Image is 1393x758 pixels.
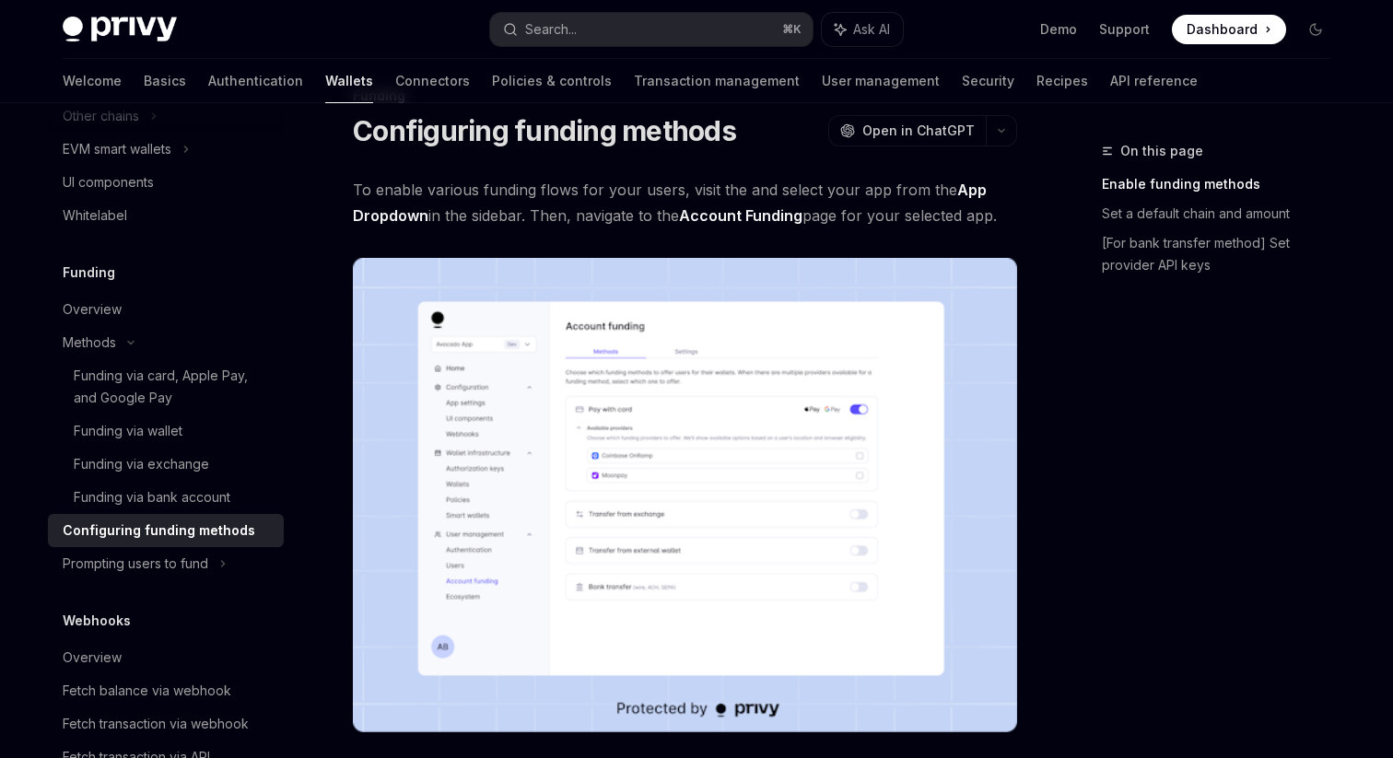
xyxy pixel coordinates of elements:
[63,204,127,227] div: Whitelabel
[353,177,1017,228] span: To enable various funding flows for your users, visit the and select your app from the in the sid...
[490,13,813,46] button: Search...⌘K
[63,553,208,575] div: Prompting users to fund
[74,420,182,442] div: Funding via wallet
[63,519,255,542] div: Configuring funding methods
[74,453,209,475] div: Funding via exchange
[525,18,577,41] div: Search...
[782,22,802,37] span: ⌘ K
[492,59,612,103] a: Policies & controls
[208,59,303,103] a: Authentication
[63,298,122,321] div: Overview
[828,115,986,146] button: Open in ChatGPT
[822,59,940,103] a: User management
[1110,59,1198,103] a: API reference
[48,641,284,674] a: Overview
[63,680,231,702] div: Fetch balance via webhook
[48,293,284,326] a: Overview
[63,17,177,42] img: dark logo
[353,258,1017,732] img: Fundingupdate PNG
[325,59,373,103] a: Wallets
[679,206,802,226] a: Account Funding
[63,332,116,354] div: Methods
[63,610,131,632] h5: Webhooks
[853,20,890,39] span: Ask AI
[48,414,284,448] a: Funding via wallet
[63,59,122,103] a: Welcome
[144,59,186,103] a: Basics
[74,486,230,508] div: Funding via bank account
[48,166,284,199] a: UI components
[1187,20,1258,39] span: Dashboard
[1040,20,1077,39] a: Demo
[862,122,975,140] span: Open in ChatGPT
[1172,15,1286,44] a: Dashboard
[1036,59,1088,103] a: Recipes
[962,59,1014,103] a: Security
[63,262,115,284] h5: Funding
[74,365,273,409] div: Funding via card, Apple Pay, and Google Pay
[48,448,284,481] a: Funding via exchange
[63,647,122,669] div: Overview
[395,59,470,103] a: Connectors
[48,481,284,514] a: Funding via bank account
[48,707,284,741] a: Fetch transaction via webhook
[1102,169,1345,199] a: Enable funding methods
[1102,228,1345,280] a: [For bank transfer method] Set provider API keys
[48,674,284,707] a: Fetch balance via webhook
[822,13,903,46] button: Ask AI
[63,138,171,160] div: EVM smart wallets
[63,713,249,735] div: Fetch transaction via webhook
[48,199,284,232] a: Whitelabel
[1099,20,1150,39] a: Support
[1102,199,1345,228] a: Set a default chain and amount
[634,59,800,103] a: Transaction management
[1301,15,1330,44] button: Toggle dark mode
[48,359,284,414] a: Funding via card, Apple Pay, and Google Pay
[1120,140,1203,162] span: On this page
[48,514,284,547] a: Configuring funding methods
[63,171,154,193] div: UI components
[353,114,736,147] h1: Configuring funding methods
